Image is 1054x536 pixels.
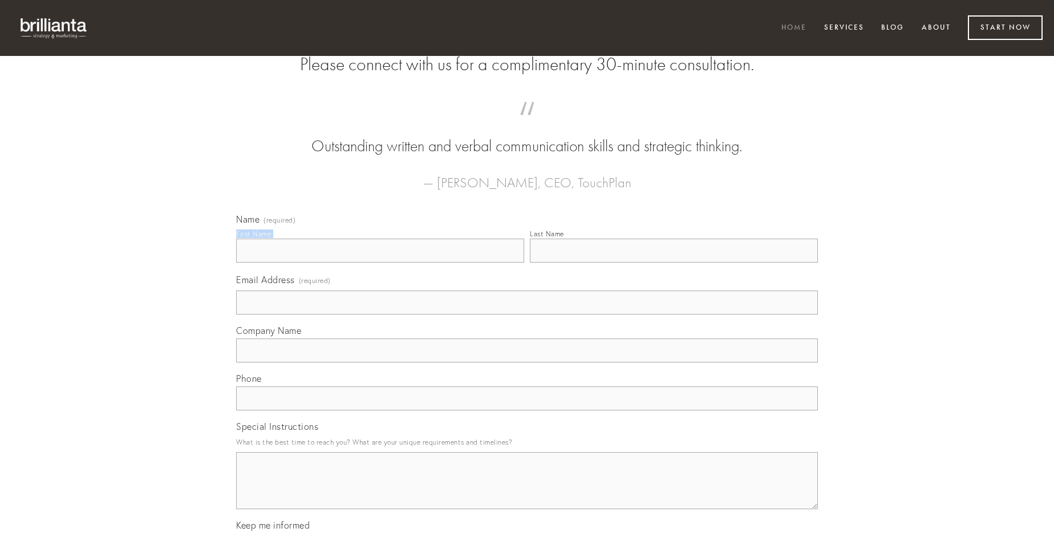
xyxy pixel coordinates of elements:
[236,373,262,384] span: Phone
[774,19,814,38] a: Home
[263,217,295,224] span: (required)
[914,19,958,38] a: About
[236,519,310,531] span: Keep me informed
[11,11,97,45] img: brillianta - research, strategy, marketing
[874,19,911,38] a: Blog
[817,19,871,38] a: Services
[236,325,301,336] span: Company Name
[236,213,260,225] span: Name
[299,273,331,288] span: (required)
[254,113,800,158] blockquote: Outstanding written and verbal communication skills and strategic thinking.
[530,229,564,238] div: Last Name
[236,421,318,432] span: Special Instructions
[236,434,818,450] p: What is the best time to reach you? What are your unique requirements and timelines?
[968,15,1043,40] a: Start Now
[236,229,271,238] div: First Name
[254,113,800,135] span: “
[236,54,818,75] h2: Please connect with us for a complimentary 30-minute consultation.
[254,158,800,194] figcaption: — [PERSON_NAME], CEO, TouchPlan
[236,274,295,285] span: Email Address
